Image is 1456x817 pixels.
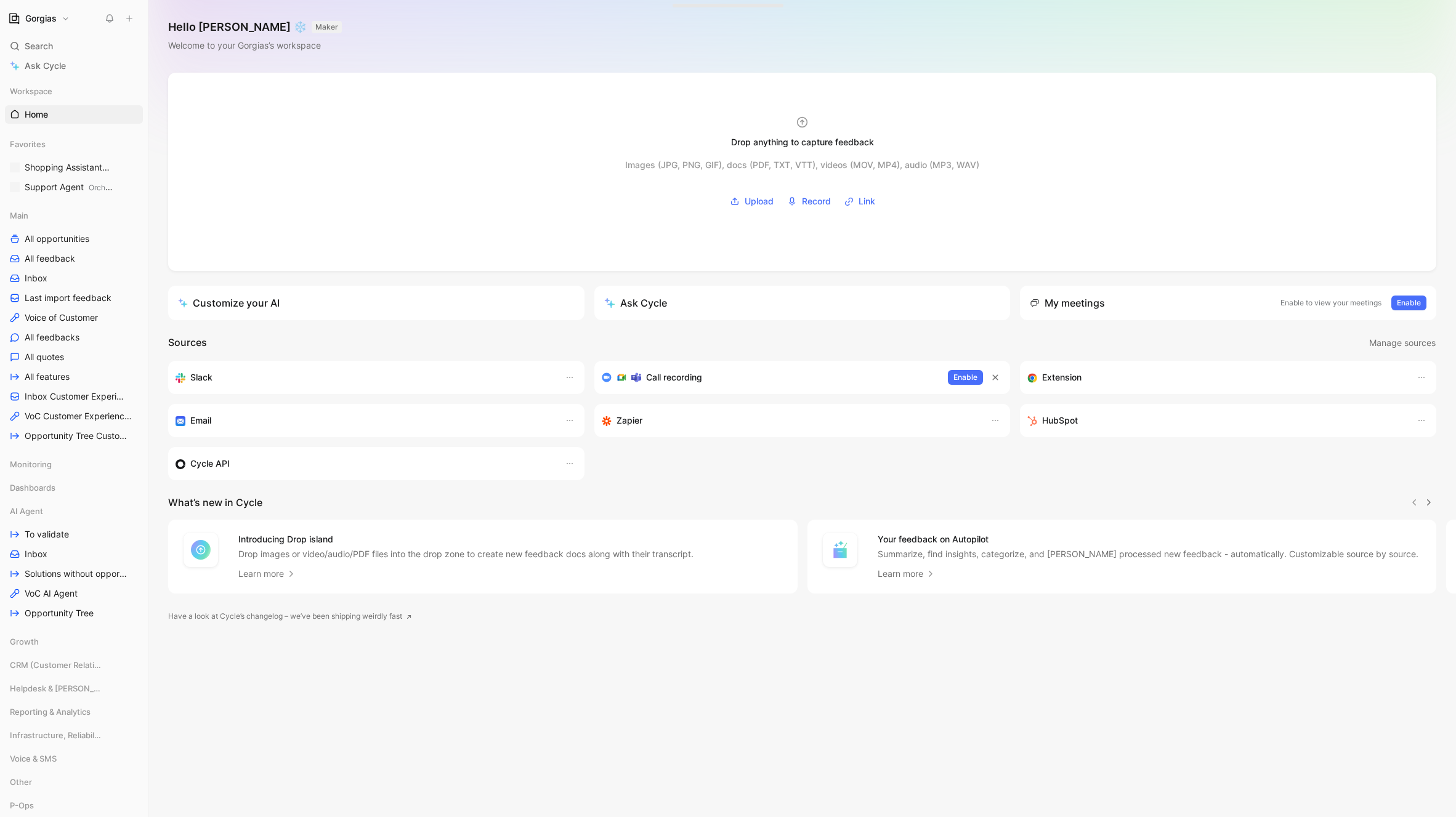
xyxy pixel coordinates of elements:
[5,407,143,425] a: VoC Customer Experience: Customer-Facing Team Support
[10,776,32,788] span: Other
[5,206,143,225] div: Main
[5,249,143,268] a: All feedback
[168,335,207,351] h2: Sources
[604,296,667,310] div: Ask Cycle
[859,194,875,209] span: Link
[1397,297,1421,309] span: Enable
[25,351,64,363] span: All quotes
[5,230,143,248] a: All opportunities
[5,82,143,100] div: Workspace
[5,632,143,654] div: Growth
[25,390,127,403] span: Inbox Customer Experience
[10,706,91,718] span: Reporting & Analytics
[178,296,280,310] div: Customize your AI
[5,749,143,771] div: Voice & SMS
[10,481,55,494] span: Dashboards
[89,183,135,192] span: Orchestration
[602,370,939,385] div: Record & transcribe meetings from Zoom, Meet & Teams.
[25,568,127,580] span: Solutions without opportunity
[1030,296,1105,310] div: My meetings
[5,158,143,177] a: Shopping AssistantOrchestration
[5,57,143,75] a: Ask Cycle
[1369,335,1436,351] button: Manage sources
[10,659,103,671] span: CRM (Customer Relationship Management)
[5,478,143,497] div: Dashboards
[176,413,552,428] div: Forward emails to your feedback inbox
[5,387,143,406] a: Inbox Customer Experience
[10,138,46,150] span: Favorites
[731,135,874,150] div: Drop anything to capture feedback
[5,348,143,366] a: All quotes
[5,656,143,674] div: CRM (Customer Relationship Management)
[5,10,73,27] button: GorgiasGorgias
[5,269,143,288] a: Inbox
[783,192,835,211] button: Record
[5,632,143,651] div: Growth
[10,209,28,222] span: Main
[726,192,778,211] button: Upload
[5,37,143,55] div: Search
[5,773,143,791] div: Other
[25,587,78,600] span: VoC AI Agent
[168,495,262,510] h2: What’s new in Cycle
[238,548,694,560] p: Drop images or video/audio/PDF files into the drop zone to create new feedback docs along with th...
[10,635,39,648] span: Growth
[168,20,342,34] h1: Hello [PERSON_NAME] ❄️
[25,607,94,619] span: Opportunity Tree
[10,682,104,694] span: Helpdesk & [PERSON_NAME], Rules, and Views
[602,413,979,428] div: Capture feedback from thousands of sources with Zapier (survey results, recordings, sheets, etc).
[25,272,47,284] span: Inbox
[594,286,1011,320] button: Ask Cycle
[878,566,936,581] a: Learn more
[10,85,52,97] span: Workspace
[5,455,143,473] div: Monitoring
[25,371,70,383] span: All features
[5,796,143,815] div: P-Ops
[625,158,979,172] div: Images (JPG, PNG, GIF), docs (PDF, TXT, VTT), videos (MOV, MP4), audio (MP3, WAV)
[168,38,342,53] div: Welcome to your Gorgias’s workspace
[5,584,143,603] a: VoC AI Agent
[25,58,66,73] span: Ask Cycle
[1042,370,1082,385] h3: Extension
[10,505,43,517] span: AI Agent
[5,604,143,622] a: Opportunity Tree
[5,656,143,678] div: CRM (Customer Relationship Management)
[5,679,143,701] div: Helpdesk & [PERSON_NAME], Rules, and Views
[176,370,552,385] div: Sync your customers, send feedback and get updates in Slack
[25,331,79,344] span: All feedbacks
[10,752,57,765] span: Voice & SMS
[25,312,98,324] span: Voice of Customer
[1391,296,1426,310] button: Enable
[190,370,212,385] h3: Slack
[190,413,211,428] h3: Email
[25,252,75,265] span: All feedback
[238,532,694,547] h4: Introducing Drop island
[5,702,143,721] div: Reporting & Analytics
[953,371,977,384] span: Enable
[5,726,143,744] div: Infrastructure, Reliability & Security (IRS)
[5,289,143,307] a: Last import feedback
[5,328,143,347] a: All feedbacks
[5,368,143,386] a: All features
[25,548,47,560] span: Inbox
[10,458,52,470] span: Monitoring
[617,413,642,428] h3: Zapier
[1027,370,1404,385] div: Capture feedback from anywhere on the web
[25,528,69,541] span: To validate
[5,502,143,622] div: AI AgentTo validateInboxSolutions without opportunityVoC AI AgentOpportunity Tree
[840,192,880,211] button: Link
[5,308,143,327] a: Voice of Customer
[5,749,143,768] div: Voice & SMS
[5,702,143,725] div: Reporting & Analytics
[10,729,102,741] span: Infrastructure, Reliability & Security (IRS)
[5,206,143,445] div: MainAll opportunitiesAll feedbackInboxLast import feedbackVoice of CustomerAll feedbacksAll quote...
[25,13,57,24] h1: Gorgias
[25,181,116,194] span: Support Agent
[5,478,143,501] div: Dashboards
[25,108,48,121] span: Home
[745,194,774,209] span: Upload
[5,726,143,748] div: Infrastructure, Reliability & Security (IRS)
[10,799,34,811] span: P-Ops
[25,430,130,442] span: Opportunity Tree Customer Experience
